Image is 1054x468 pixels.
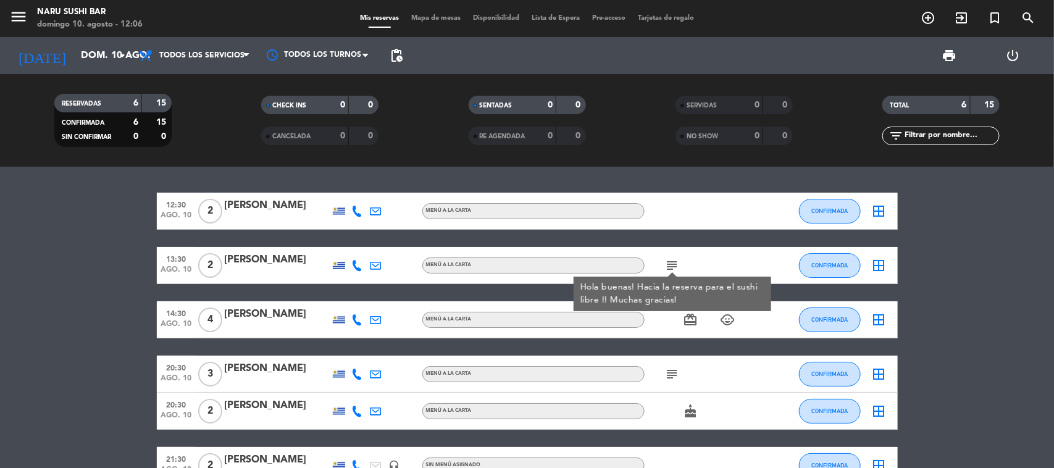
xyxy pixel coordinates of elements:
i: subject [665,367,680,382]
div: [PERSON_NAME] [225,361,330,377]
span: 2 [198,253,222,278]
i: cake [684,404,698,419]
span: 2 [198,399,222,424]
input: Filtrar por nombre... [903,129,999,143]
i: add_circle_outline [921,10,935,25]
span: MENÚ A LA CARTA [426,262,472,267]
div: [PERSON_NAME] [225,452,330,468]
span: MENÚ A LA CARTA [426,208,472,213]
span: RE AGENDADA [480,133,525,140]
span: ago. 10 [161,411,192,425]
i: [DATE] [9,42,75,69]
span: MENÚ A LA CARTA [426,408,472,413]
span: 2 [198,199,222,224]
span: pending_actions [389,48,404,63]
span: NO SHOW [687,133,718,140]
span: Sin menú asignado [426,462,481,467]
strong: 0 [369,132,376,140]
span: Pre-acceso [586,15,632,22]
strong: 0 [161,132,169,141]
i: border_all [872,204,887,219]
i: menu [9,7,28,26]
i: power_settings_new [1006,48,1021,63]
strong: 15 [156,99,169,107]
span: RESERVADAS [62,101,101,107]
div: [PERSON_NAME] [225,198,330,214]
div: LOG OUT [981,37,1045,74]
span: 20:30 [161,360,192,374]
span: print [942,48,957,63]
div: NARU Sushi Bar [37,6,143,19]
span: 13:30 [161,251,192,265]
strong: 6 [133,118,138,127]
i: exit_to_app [954,10,969,25]
strong: 0 [340,132,345,140]
strong: 15 [985,101,997,109]
strong: 0 [369,101,376,109]
button: CONFIRMADA [799,399,861,424]
div: Hola buenas! Hacia la reserva para el sushi libre !! Muchas gracias! [580,281,764,307]
strong: 0 [548,132,553,140]
i: arrow_drop_down [115,48,130,63]
i: border_all [872,312,887,327]
button: CONFIRMADA [799,307,861,332]
span: ago. 10 [161,211,192,225]
strong: 0 [340,101,345,109]
span: Disponibilidad [467,15,525,22]
i: border_all [872,404,887,419]
span: ago. 10 [161,374,192,388]
button: CONFIRMADA [799,199,861,224]
strong: 0 [575,101,583,109]
span: Mis reservas [354,15,405,22]
strong: 6 [133,99,138,107]
span: SENTADAS [480,102,512,109]
strong: 0 [782,101,790,109]
span: SERVIDAS [687,102,717,109]
span: TOTAL [890,102,909,109]
span: ago. 10 [161,320,192,334]
i: search [1021,10,1035,25]
span: CONFIRMADA [811,370,848,377]
span: CHECK INS [272,102,306,109]
span: 20:30 [161,397,192,411]
div: domingo 10. agosto - 12:06 [37,19,143,31]
span: Tarjetas de regalo [632,15,700,22]
span: MENÚ A LA CARTA [426,371,472,376]
span: 4 [198,307,222,332]
strong: 0 [755,132,759,140]
span: 3 [198,362,222,387]
span: 14:30 [161,306,192,320]
div: [PERSON_NAME] [225,306,330,322]
i: filter_list [889,128,903,143]
i: subject [665,258,680,273]
span: Lista de Espera [525,15,586,22]
strong: 0 [755,101,759,109]
div: [PERSON_NAME] [225,398,330,414]
button: CONFIRMADA [799,362,861,387]
button: menu [9,7,28,30]
span: 12:30 [161,197,192,211]
i: turned_in_not [987,10,1002,25]
span: CONFIRMADA [811,262,848,269]
strong: 15 [156,118,169,127]
strong: 0 [782,132,790,140]
span: CONFIRMADA [811,407,848,414]
span: ago. 10 [161,265,192,280]
span: SIN CONFIRMAR [62,134,111,140]
span: Todos los servicios [159,51,245,60]
span: MENÚ A LA CARTA [426,317,472,322]
span: CANCELADA [272,133,311,140]
strong: 0 [548,101,553,109]
span: 21:30 [161,451,192,466]
span: Mapa de mesas [405,15,467,22]
i: border_all [872,367,887,382]
i: card_giftcard [684,312,698,327]
strong: 0 [133,132,138,141]
button: CONFIRMADA [799,253,861,278]
strong: 0 [575,132,583,140]
span: CONFIRMADA [811,316,848,323]
span: CONFIRMADA [811,207,848,214]
span: CONFIRMADA [62,120,104,126]
div: [PERSON_NAME] [225,252,330,268]
strong: 6 [962,101,967,109]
